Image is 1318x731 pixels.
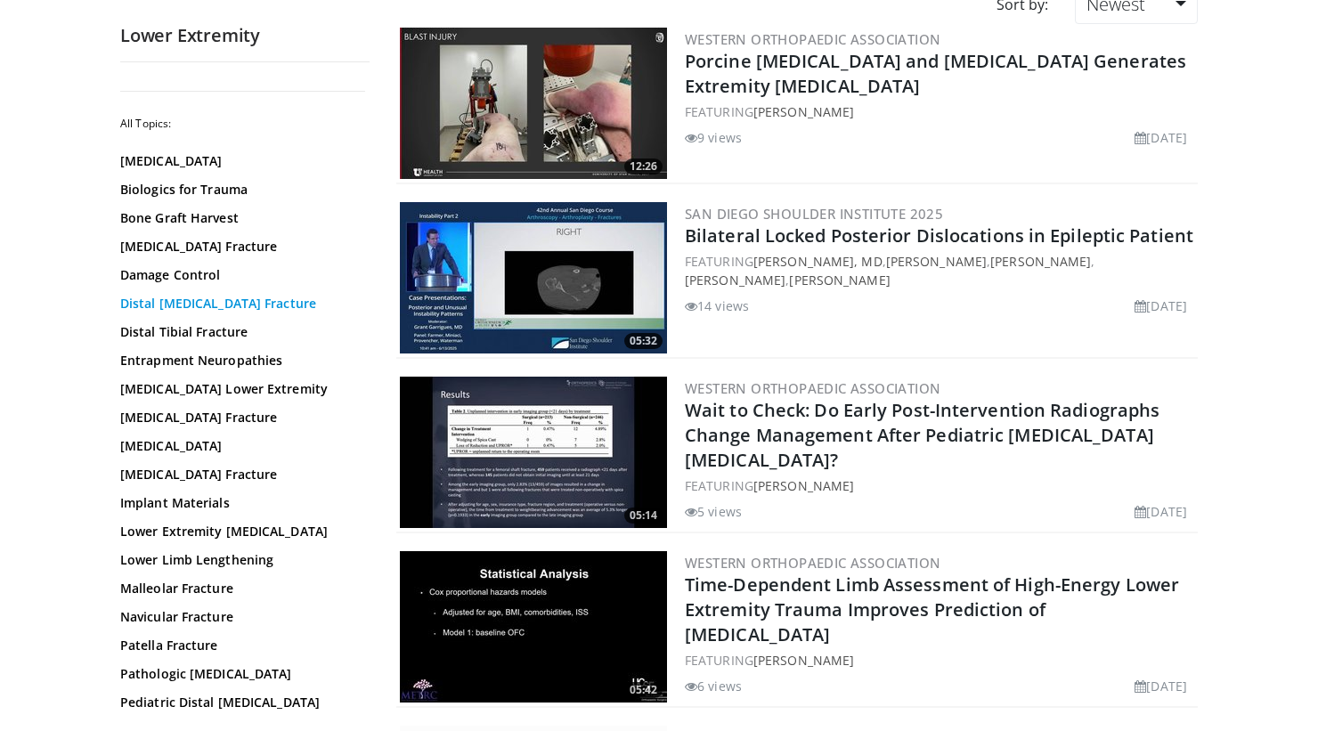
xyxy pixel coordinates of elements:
[685,205,943,223] a: San Diego Shoulder Institute 2025
[753,103,854,120] a: [PERSON_NAME]
[120,494,361,512] a: Implant Materials
[685,398,1159,472] a: Wait to Check: Do Early Post-Intervention Radiographs Change Management After Pediatric [MEDICAL_...
[624,682,663,698] span: 05:42
[120,380,361,398] a: [MEDICAL_DATA] Lower Extremity
[400,377,667,528] a: 05:14
[120,694,361,729] a: Pediatric Distal [MEDICAL_DATA] Fracture
[753,652,854,669] a: [PERSON_NAME]
[400,551,667,703] img: 97b50723-982e-41bf-a8fe-2e27dd1eaeb7.300x170_q85_crop-smart_upscale.jpg
[789,272,890,288] a: [PERSON_NAME]
[120,608,361,626] a: Navicular Fracture
[120,295,361,313] a: Distal [MEDICAL_DATA] Fracture
[400,202,667,353] a: 05:32
[400,377,667,528] img: 0dfdbf60-0f6f-411c-b580-c5016ff9b4a8.300x170_q85_crop-smart_upscale.jpg
[1135,128,1187,147] li: [DATE]
[120,352,361,370] a: Entrapment Neuropathies
[400,28,667,179] a: 12:26
[120,152,361,170] a: [MEDICAL_DATA]
[685,379,940,397] a: Western Orthopaedic Association
[400,551,667,703] a: 05:42
[753,253,883,270] a: [PERSON_NAME], MD
[1135,296,1187,315] li: [DATE]
[400,202,667,353] img: 62596bc6-63d7-4429-bb8d-708b1a4f69e0.300x170_q85_crop-smart_upscale.jpg
[685,272,785,288] a: [PERSON_NAME]
[400,28,667,179] img: 05e8ef55-2801-4979-b4f6-ded8e3ca8740.300x170_q85_crop-smart_upscale.jpg
[753,477,854,494] a: [PERSON_NAME]
[1135,677,1187,695] li: [DATE]
[120,209,361,227] a: Bone Graft Harvest
[624,158,663,175] span: 12:26
[120,323,361,341] a: Distal Tibial Fracture
[120,181,361,199] a: Biologics for Trauma
[1135,502,1187,521] li: [DATE]
[120,437,361,455] a: [MEDICAL_DATA]
[886,253,987,270] a: [PERSON_NAME]
[120,551,361,569] a: Lower Limb Lengthening
[685,502,742,521] li: 5 views
[120,409,361,426] a: [MEDICAL_DATA] Fracture
[685,651,1194,670] div: FEATURING
[685,102,1194,121] div: FEATURING
[685,252,1194,289] div: FEATURING , , , ,
[685,223,1193,248] a: Bilateral Locked Posterior Dislocations in Epileptic Patient
[685,30,940,48] a: Western Orthopaedic Association
[120,117,365,131] h2: All Topics:
[120,637,361,654] a: Patella Fracture
[624,508,663,524] span: 05:14
[120,24,370,47] h2: Lower Extremity
[685,554,940,572] a: Western Orthopaedic Association
[685,476,1194,495] div: FEATURING
[120,580,361,597] a: Malleolar Fracture
[685,296,749,315] li: 14 views
[685,573,1179,646] a: Time-Dependent Limb Assessment of High-Energy Lower Extremity Trauma Improves Prediction of [MEDI...
[685,128,742,147] li: 9 views
[120,665,361,683] a: Pathologic [MEDICAL_DATA]
[120,266,361,284] a: Damage Control
[120,466,361,483] a: [MEDICAL_DATA] Fracture
[120,238,361,256] a: [MEDICAL_DATA] Fracture
[120,523,361,540] a: Lower Extremity [MEDICAL_DATA]
[990,253,1091,270] a: [PERSON_NAME]
[624,333,663,349] span: 05:32
[685,49,1186,98] a: Porcine [MEDICAL_DATA] and [MEDICAL_DATA] Generates Extremity [MEDICAL_DATA]
[685,677,742,695] li: 6 views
